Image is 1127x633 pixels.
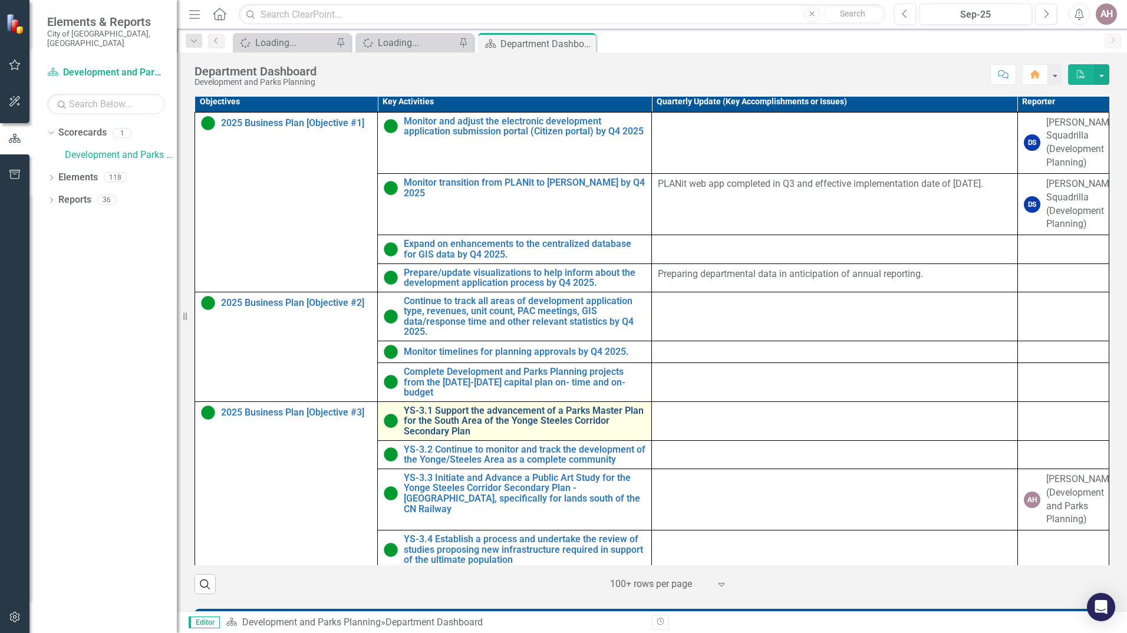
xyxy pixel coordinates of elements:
a: Scorecards [58,126,107,140]
div: [PERSON_NAME] Squadrilla (Development Planning) [1046,177,1117,231]
img: Proceeding as Anticipated [384,271,398,285]
td: Double-Click to Edit [1017,235,1109,263]
img: Proceeding as Anticipated [384,309,398,324]
div: » [226,616,643,629]
td: Double-Click to Edit Right Click for Context Menu [378,235,652,263]
td: Double-Click to Edit Right Click for Context Menu [378,341,652,363]
td: Double-Click to Edit [652,440,1017,469]
span: Elements & Reports [47,15,165,29]
td: Double-Click to Edit [652,263,1017,292]
img: Proceeding as Anticipated [384,414,398,428]
img: Proceeding as Anticipated [384,375,398,389]
td: Double-Click to Edit [652,401,1017,440]
span: Editor [189,616,220,628]
td: Double-Click to Edit [1017,401,1109,440]
button: Sep-25 [920,4,1032,25]
img: ClearPoint Strategy [5,12,27,35]
div: Development and Parks Planning [195,78,317,87]
input: Search Below... [47,94,165,114]
a: Complete Development and Parks Planning projects from the [DATE]-[DATE] capital plan on- time and... [404,367,645,398]
td: Double-Click to Edit [652,363,1017,402]
div: AH [1024,492,1040,508]
a: 2025 Business Plan [Objective #3] [221,407,371,418]
a: Development and Parks Planning [47,66,165,80]
td: Double-Click to Edit [1017,112,1109,173]
td: Double-Click to Edit [652,112,1017,173]
div: [PERSON_NAME] (Development and Parks Planning) [1046,473,1117,526]
td: Double-Click to Edit [1017,469,1109,530]
td: Double-Click to Edit [1017,440,1109,469]
a: Monitor timelines for planning approvals by Q4 2025. [404,347,645,357]
a: Elements [58,171,98,184]
div: Department Dashboard [195,65,317,78]
a: Monitor and adjust the electronic development application submission portal (Citizen portal) by Q... [404,116,645,137]
img: Proceeding as Anticipated [384,345,398,359]
img: Proceeding as Anticipated [201,296,215,310]
a: Development and Parks Planning [242,616,381,628]
div: Loading... [378,35,456,50]
td: Double-Click to Edit Right Click for Context Menu [195,401,378,569]
td: Double-Click to Edit [1017,530,1109,569]
img: Proceeding as Anticipated [384,543,398,557]
td: Double-Click to Edit [652,341,1017,363]
a: YS-3.3 Initiate and Advance a Public Art Study for the Yonge Steeles Corridor Secondary Plan - [G... [404,473,645,514]
div: Department Dashboard [385,616,483,628]
button: AH [1096,4,1117,25]
img: Proceeding as Anticipated [384,486,398,500]
td: Double-Click to Edit Right Click for Context Menu [378,440,652,469]
img: Proceeding as Anticipated [384,181,398,195]
button: Search [823,6,882,22]
td: Double-Click to Edit Right Click for Context Menu [195,292,378,401]
td: Double-Click to Edit [1017,363,1109,402]
td: Double-Click to Edit Right Click for Context Menu [378,263,652,292]
a: Monitor transition from PLANit to [PERSON_NAME] by Q4 2025 [404,177,645,198]
a: Continue to track all areas of development application type, revenues, unit count, PAC meetings, ... [404,296,645,337]
td: Double-Click to Edit Right Click for Context Menu [378,363,652,402]
td: Double-Click to Edit Right Click for Context Menu [378,173,652,235]
span: Search [840,9,865,18]
img: Proceeding as Anticipated [201,116,215,130]
div: Department Dashboard [500,37,593,51]
td: Double-Click to Edit [652,530,1017,569]
img: Proceeding as Anticipated [384,119,398,133]
div: DS [1024,196,1040,213]
td: Double-Click to Edit [1017,341,1109,363]
a: Prepare/update visualizations to help inform about the development application process by Q4 2025. [404,268,645,288]
a: Loading... [358,35,456,50]
div: Sep-25 [924,8,1028,22]
td: Double-Click to Edit Right Click for Context Menu [378,112,652,173]
a: Expand on enhancements to the centralized database for GIS data by Q4 2025. [404,239,645,259]
td: Double-Click to Edit Right Click for Context Menu [195,112,378,292]
td: Double-Click to Edit [652,173,1017,235]
div: 1 [113,128,131,138]
a: YS-3.4 Establish a process and undertake the review of studies proposing new infrastructure requi... [404,534,645,565]
a: 2025 Business Plan [Objective #2] [221,298,371,308]
div: 118 [104,173,127,183]
a: Reports [58,193,91,207]
img: Proceeding as Anticipated [384,242,398,256]
td: Double-Click to Edit Right Click for Context Menu [378,469,652,530]
td: Double-Click to Edit Right Click for Context Menu [378,530,652,569]
div: 36 [97,195,116,205]
td: Double-Click to Edit Right Click for Context Menu [378,401,652,440]
a: YS-3.2 Continue to monitor and track the development of the Yonge/Steeles Area as a complete comm... [404,444,645,465]
img: Proceeding as Anticipated [201,405,215,420]
p: Preparing departmental data in anticipation of annual reporting. [658,268,1011,281]
input: Search ClearPoint... [239,4,885,25]
div: Loading... [255,35,333,50]
a: 2025 Business Plan [Objective #1] [221,118,371,128]
div: [PERSON_NAME] Squadrilla (Development Planning) [1046,116,1117,170]
td: Double-Click to Edit [1017,173,1109,235]
td: Double-Click to Edit [652,292,1017,341]
p: PLANit web app completed in Q3 and effective implementation date of [DATE]. [658,177,1011,191]
td: Double-Click to Edit [1017,292,1109,341]
div: Open Intercom Messenger [1087,593,1115,621]
td: Double-Click to Edit [652,235,1017,263]
a: Development and Parks Planning [65,149,177,162]
a: YS-3.1 Support the advancement of a Parks Master Plan for the South Area of the Yonge Steeles Cor... [404,405,645,437]
div: DS [1024,134,1040,151]
small: City of [GEOGRAPHIC_DATA], [GEOGRAPHIC_DATA] [47,29,165,48]
td: Double-Click to Edit Right Click for Context Menu [378,292,652,341]
td: Double-Click to Edit [1017,263,1109,292]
